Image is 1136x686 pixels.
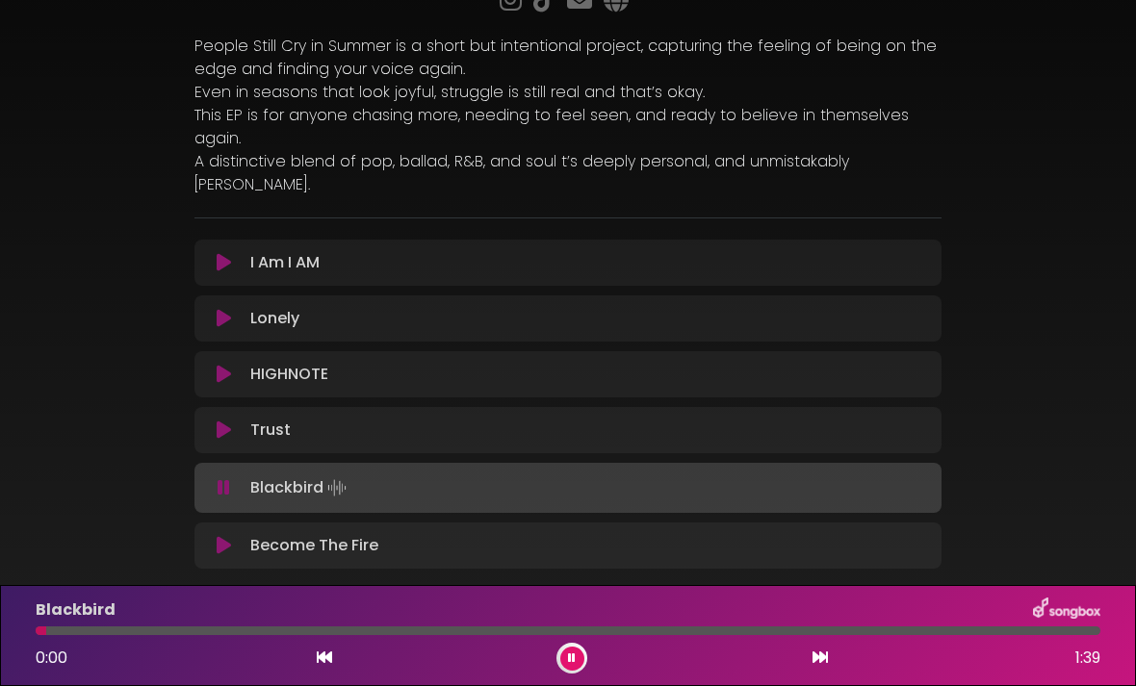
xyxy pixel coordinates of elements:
p: Trust [250,419,291,442]
p: Blackbird [250,474,350,501]
p: People Still Cry in Summer is a short but intentional project, capturing the feeling of being on ... [194,35,942,81]
p: I Am I AM [250,251,320,274]
p: Blackbird [36,598,116,622]
p: Become The Fire [250,534,378,557]
img: songbox-logo-white.png [1033,597,1100,622]
p: A distinctive blend of pop, ballad, R&B, and soul t’s deeply personal, and unmistakably [PERSON_N... [194,150,942,196]
p: HIGHNOTE [250,363,328,386]
img: waveform4.gif [323,474,350,501]
span: 0:00 [36,647,67,669]
span: 1:39 [1075,647,1100,670]
p: This EP is for anyone chasing more, needing to feel seen, and ready to believe in themselves again. [194,104,942,150]
p: Lonely [250,307,299,330]
p: Even in seasons that look joyful, struggle is still real and that’s okay. [194,81,942,104]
